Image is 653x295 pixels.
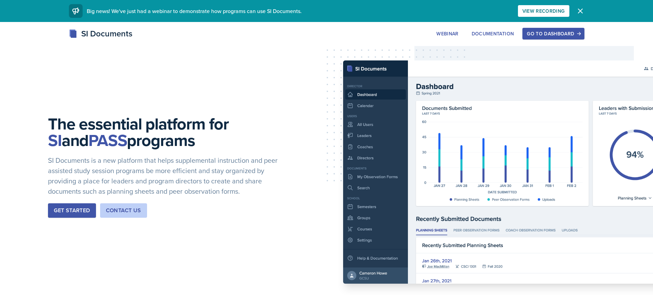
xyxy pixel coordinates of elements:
[87,7,302,15] span: Big news! We've just had a webinar to demonstrate how programs can use SI Documents.
[106,206,141,215] div: Contact Us
[518,5,569,17] button: View Recording
[467,28,519,39] button: Documentation
[472,31,514,36] div: Documentation
[436,31,458,36] div: Webinar
[54,206,90,215] div: Get Started
[522,28,584,39] button: Go to Dashboard
[432,28,463,39] button: Webinar
[522,8,565,14] div: View Recording
[527,31,580,36] div: Go to Dashboard
[100,203,147,218] button: Contact Us
[48,203,96,218] button: Get Started
[69,27,132,40] div: SI Documents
